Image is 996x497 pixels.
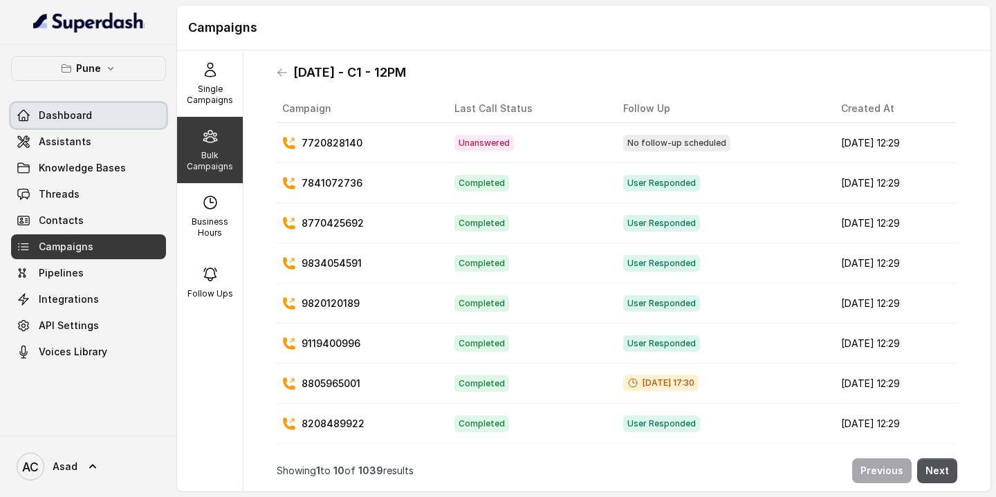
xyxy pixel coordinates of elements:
[39,161,126,175] span: Knowledge Bases
[623,375,699,391] span: [DATE] 17:30
[830,444,957,484] td: [DATE] 12:30
[623,335,700,352] span: User Responded
[454,375,509,392] span: Completed
[623,415,700,432] span: User Responded
[183,150,237,172] p: Bulk Campaigns
[22,460,39,474] text: AC
[302,136,362,150] p: 7720828140
[39,240,93,254] span: Campaigns
[11,339,166,364] a: Voices Library
[917,458,957,483] button: Next
[183,216,237,238] p: Business Hours
[830,364,957,404] td: [DATE] 12:29
[623,215,700,232] span: User Responded
[188,17,979,39] h1: Campaigns
[623,255,700,272] span: User Responded
[302,176,362,190] p: 7841072736
[623,175,700,191] span: User Responded
[830,243,957,283] td: [DATE] 12:29
[11,56,166,81] button: Pune
[277,450,957,491] nav: Pagination
[830,95,957,123] th: Created At
[39,266,84,280] span: Pipelines
[76,60,101,77] p: Pune
[39,187,80,201] span: Threads
[39,345,107,359] span: Voices Library
[11,182,166,207] a: Threads
[302,337,360,350] p: 9119400996
[830,203,957,243] td: [DATE] 12:29
[612,95,830,123] th: Follow Up
[11,261,166,285] a: Pipelines
[11,313,166,338] a: API Settings
[183,84,237,106] p: Single Campaigns
[187,288,233,299] p: Follow Ups
[454,175,509,191] span: Completed
[302,297,360,310] p: 9820120189
[623,295,700,312] span: User Responded
[830,123,957,163] td: [DATE] 12:29
[454,415,509,432] span: Completed
[11,208,166,233] a: Contacts
[830,163,957,203] td: [DATE] 12:29
[11,129,166,154] a: Assistants
[302,377,360,391] p: 8805965001
[39,292,99,306] span: Integrations
[33,11,145,33] img: light.svg
[830,323,957,364] td: [DATE] 12:29
[358,465,383,476] span: 1039
[454,335,509,352] span: Completed
[293,62,406,84] h1: [DATE] - C1 - 12PM
[11,447,166,486] a: Asad
[11,103,166,128] a: Dashboard
[852,458,912,483] button: Previous
[11,287,166,312] a: Integrations
[39,319,99,332] span: API Settings
[39,109,92,122] span: Dashboard
[53,460,77,473] span: Asad
[302,216,364,230] p: 8770425692
[316,465,320,476] span: 1
[39,135,91,149] span: Assistants
[623,135,730,151] span: No follow-up scheduled
[830,404,957,444] td: [DATE] 12:29
[454,295,509,312] span: Completed
[277,464,414,478] p: Showing to of results
[454,135,514,151] span: Unanswered
[333,465,344,476] span: 10
[443,95,612,123] th: Last Call Status
[39,214,84,227] span: Contacts
[454,215,509,232] span: Completed
[302,417,365,431] p: 8208489922
[11,156,166,180] a: Knowledge Bases
[11,234,166,259] a: Campaigns
[830,283,957,323] td: [DATE] 12:29
[277,95,443,123] th: Campaign
[454,255,509,272] span: Completed
[302,256,362,270] p: 9834054591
